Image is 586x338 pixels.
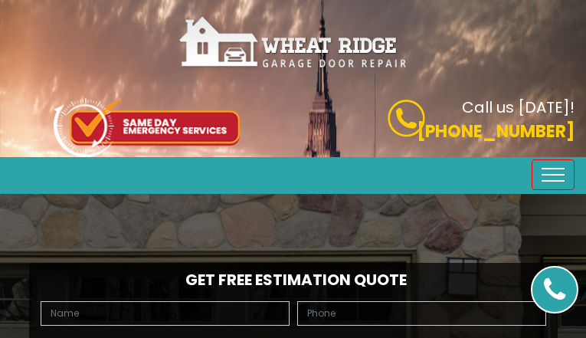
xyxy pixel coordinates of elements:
[37,271,550,289] h2: Get Free Estimation Quote
[178,15,408,70] img: Wheat-Ridge.png
[305,119,575,144] p: [PHONE_NUMBER]
[305,100,575,144] a: Call us [DATE]! [PHONE_NUMBER]
[462,97,575,118] b: Call us [DATE]!
[532,159,575,190] button: Toggle navigation
[41,301,290,326] input: Name
[54,98,240,157] img: icon-top.png
[297,301,546,326] input: Phone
